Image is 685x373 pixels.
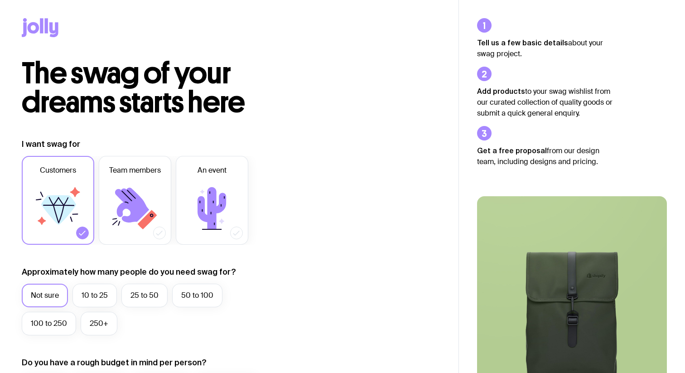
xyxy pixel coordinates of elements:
[477,37,613,59] p: about your swag project.
[477,39,568,47] strong: Tell us a few basic details
[198,165,227,176] span: An event
[72,284,117,307] label: 10 to 25
[477,86,613,119] p: to your swag wishlist from our curated collection of quality goods or submit a quick general enqu...
[22,357,207,368] label: Do you have a rough budget in mind per person?
[22,55,245,120] span: The swag of your dreams starts here
[109,165,161,176] span: Team members
[477,145,613,167] p: from our design team, including designs and pricing.
[81,312,117,335] label: 250+
[22,312,76,335] label: 100 to 250
[22,139,80,150] label: I want swag for
[40,165,76,176] span: Customers
[121,284,168,307] label: 25 to 50
[22,266,236,277] label: Approximately how many people do you need swag for?
[477,87,525,95] strong: Add products
[477,146,547,155] strong: Get a free proposal
[22,284,68,307] label: Not sure
[172,284,222,307] label: 50 to 100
